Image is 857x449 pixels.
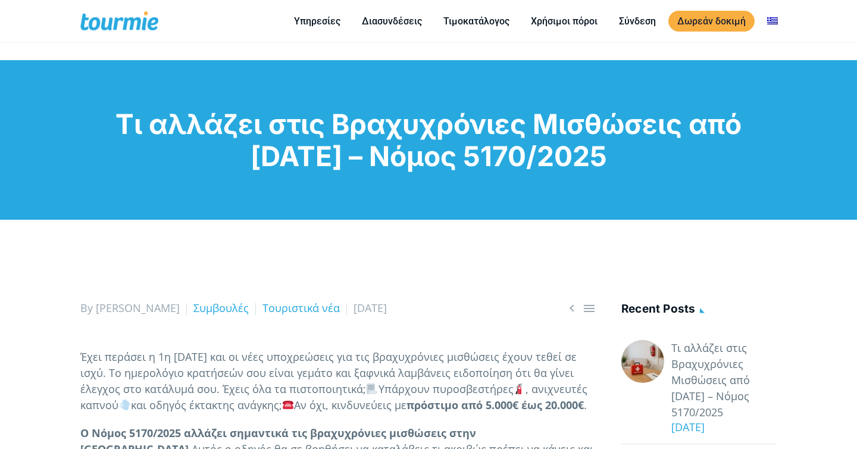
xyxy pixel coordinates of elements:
[193,301,249,315] a: Συμβουλές
[406,398,584,412] strong: πρόστιμο από 5.000€ έως 20.000€
[434,14,518,29] a: Τιμοκατάλογος
[80,301,180,315] span: By [PERSON_NAME]
[262,301,340,315] a: Τουριστικά νέα
[565,301,579,316] a: 
[582,301,596,316] a: 
[610,14,665,29] a: Σύνδεση
[522,14,606,29] a: Χρήσιμοι πόροι
[285,14,349,29] a: Υπηρεσίες
[668,11,755,32] a: Δωρεάν δοκιμή
[664,419,777,435] div: [DATE]
[353,14,431,29] a: Διασυνδέσεις
[621,300,777,320] h4: Recent posts
[80,108,777,172] h1: Τι αλλάζει στις Βραχυχρόνιες Μισθώσεις από [DATE] – Νόμος 5170/2025
[80,349,596,413] p: Έχει περάσει η 1η [DATE] και οι νέες υποχρεώσεις για τις βραχυχρόνιες μισθώσεις έχουν τεθεί σε ισ...
[565,301,579,316] span: Previous post
[671,340,777,420] a: Τι αλλάζει στις Βραχυχρόνιες Μισθώσεις από [DATE] – Νόμος 5170/2025
[354,301,387,315] span: [DATE]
